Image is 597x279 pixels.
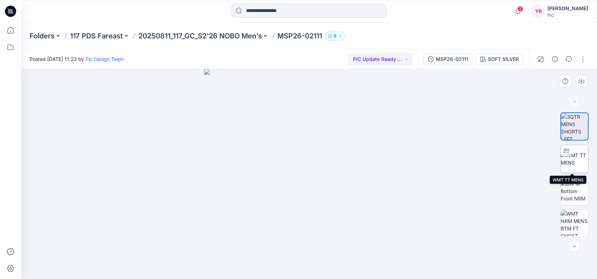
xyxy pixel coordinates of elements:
[325,31,345,41] button: 9
[561,180,588,202] img: BW M Bottom Front NRM
[549,54,560,65] button: Details
[517,6,523,12] span: 1
[547,13,588,18] div: PIC
[138,31,262,41] a: 20250811_117_GC_S2’26 NOBO Men’s
[547,4,588,13] div: [PERSON_NAME]
[436,55,468,63] div: MSP26-02111
[70,31,123,41] a: 117 PDS Fareast
[277,31,322,41] p: MSP26-02111
[488,55,519,63] div: SOFT SILVER
[423,54,473,65] button: MSP26-02111
[476,54,523,65] button: SOFT SILVER
[561,210,588,237] img: WMT NRM MENS BTM FT GHOST
[561,151,588,166] img: WMT TT MENS
[30,31,55,41] a: Folders
[334,32,337,40] p: 9
[532,5,545,18] div: YR
[204,69,414,279] img: eyJhbGciOiJIUzI1NiIsImtpZCI6IjAiLCJzbHQiOiJzZXMiLCJ0eXAiOiJKV1QifQ.eyJkYXRhIjp7InR5cGUiOiJzdG9yYW...
[30,55,124,63] span: Posted [DATE] 11:23 by
[86,56,124,62] a: Pic Design Team
[561,113,588,140] img: 3QTR MENS SHORTS LEFT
